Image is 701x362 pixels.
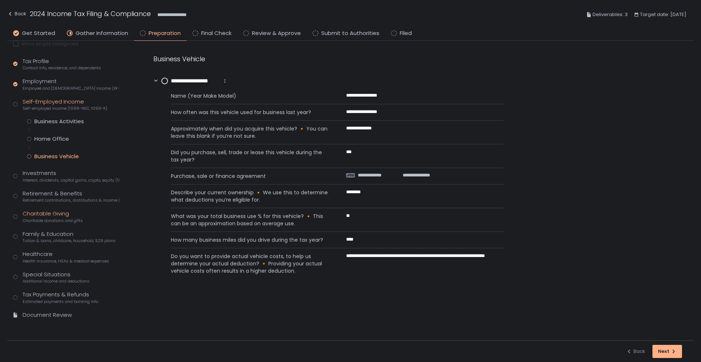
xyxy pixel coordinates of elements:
[171,109,329,116] span: How often was this vehicle used for business last year?
[321,29,379,38] span: Submit to Authorities
[400,29,412,38] span: Filed
[23,299,98,304] span: Estimated payments and banking info
[23,238,116,244] span: Tuition & loans, childcare, household, 529 plans
[30,9,151,19] h1: 2024 Income Tax Filing & Compliance
[626,348,645,355] div: Back
[23,270,89,284] div: Special Situations
[76,29,128,38] span: Gather Information
[23,178,119,183] span: Interest, dividends, capital gains, crypto, equity (1099s, K-1s)
[23,291,98,304] div: Tax Payments & Refunds
[171,236,329,244] span: How many business miles did you drive during the tax year?
[23,98,107,112] div: Self-Employed Income
[171,92,329,100] span: Name (Year Make Model)
[23,86,119,91] span: Employee and [DEMOGRAPHIC_DATA] income (W-2s)
[34,153,79,160] div: Business Vehicle
[23,279,89,284] span: Additional income and deductions
[23,190,119,203] div: Retirement & Benefits
[23,258,109,264] span: Health insurance, HSAs & medical expenses
[34,118,84,125] div: Business Activities
[23,218,83,223] span: Charitable donations and gifts
[23,106,107,111] span: Self-employed income (1099-NEC, 1099-K)
[23,169,119,183] div: Investments
[593,10,628,19] span: Deliverables: 3
[34,135,69,143] div: Home Office
[23,210,83,223] div: Charitable Giving
[23,65,101,71] span: Contact info, residence, and dependents
[171,213,329,227] span: What was your total business use % for this vehicle? 🔸 This can be an approximation based on aver...
[626,345,645,358] button: Back
[23,57,101,71] div: Tax Profile
[149,29,181,38] span: Preparation
[23,250,109,264] div: Healthcare
[640,10,686,19] span: Target date: [DATE]
[23,230,116,244] div: Family & Education
[171,149,329,163] span: Did you purchase, sell, trade or lease this vehicle during the tax year?
[171,172,329,180] span: Purchase, sale or finance agreement
[171,125,329,140] span: Approximately when did you acquire this vehicle? 🔸 You can leave this blank if you’re not sure.
[652,345,682,358] button: Next
[7,9,26,21] button: Back
[171,253,329,275] span: Do you want to provide actual vehicle costs, to help us determine your actual deduction? 🔸 Provid...
[23,198,119,203] span: Retirement contributions, distributions & income (1099-R, 5498)
[658,348,677,355] div: Next
[153,54,504,64] div: Business Vehicle
[23,311,72,319] div: Document Review
[22,29,55,38] span: Get Started
[23,77,119,91] div: Employment
[171,189,329,203] span: Describe your current ownership 🔸 We use this to determine what deductions you’re eligible for.
[252,29,301,38] span: Review & Approve
[201,29,231,38] span: Final Check
[7,9,26,18] div: Back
